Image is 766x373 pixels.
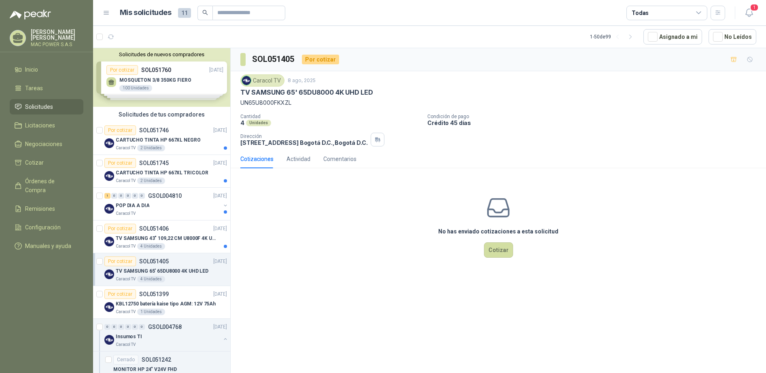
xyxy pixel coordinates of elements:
[10,238,83,254] a: Manuales y ayuda
[240,134,367,139] p: Dirección
[137,178,165,184] div: 2 Unidades
[288,77,316,85] p: 8 ago, 2025
[93,107,230,122] div: Solicitudes de tus compradores
[116,235,216,242] p: TV SAMSUNG 43" 109,22 CM U8000F 4K UHD
[139,127,169,133] p: SOL051746
[111,324,117,330] div: 0
[213,290,227,298] p: [DATE]
[116,145,136,151] p: Caracol TV
[116,309,136,315] p: Caracol TV
[178,8,191,18] span: 11
[104,204,114,214] img: Company Logo
[116,341,136,348] p: Caracol TV
[427,119,763,126] p: Crédito 45 días
[10,99,83,114] a: Solicitudes
[10,62,83,77] a: Inicio
[10,118,83,133] a: Licitaciones
[240,88,373,97] p: TV SAMSUNG 65' 65DU8000 4K UHD LED
[10,174,83,198] a: Órdenes de Compra
[213,192,227,200] p: [DATE]
[25,140,62,148] span: Negociaciones
[142,357,171,362] p: SOL051242
[113,355,138,365] div: Cerrado
[10,10,51,19] img: Logo peakr
[240,98,756,107] p: UN65U8000FKXZL
[139,193,145,199] div: 0
[104,191,229,217] a: 1 0 0 0 0 0 GSOL004810[DATE] Company LogoPOP DIA A DIACaracol TV
[240,114,421,119] p: Cantidad
[286,155,310,163] div: Actividad
[104,335,114,345] img: Company Logo
[116,333,142,341] p: Insumos TI
[25,204,55,213] span: Remisiones
[116,202,149,210] p: POP DIA A DIA
[104,193,110,199] div: 1
[104,125,136,135] div: Por cotizar
[10,201,83,216] a: Remisiones
[93,253,230,286] a: Por cotizarSOL051405[DATE] Company LogoTV SAMSUNG 65' 65DU8000 4K UHD LEDCaracol TV4 Unidades
[25,84,43,93] span: Tareas
[484,242,513,258] button: Cotizar
[139,324,145,330] div: 0
[246,120,271,126] div: Unidades
[643,29,702,45] button: Asignado a mi
[750,4,759,11] span: 1
[104,224,136,233] div: Por cotizar
[10,81,83,96] a: Tareas
[137,276,165,282] div: 4 Unidades
[302,55,339,64] div: Por cotizar
[213,258,227,265] p: [DATE]
[116,169,208,177] p: CARTUCHO TINTA HP 667XL TRICOLOR
[116,136,201,144] p: CARTUCHO TINTA HP 667XL NEGRO
[438,227,558,236] h3: No has enviado cotizaciones a esta solicitud
[25,242,71,250] span: Manuales y ayuda
[137,243,165,250] div: 4 Unidades
[139,259,169,264] p: SOL051405
[104,302,114,312] img: Company Logo
[25,158,44,167] span: Cotizar
[104,256,136,266] div: Por cotizar
[25,65,38,74] span: Inicio
[116,276,136,282] p: Caracol TV
[240,119,244,126] p: 4
[590,30,637,43] div: 1 - 50 de 99
[25,223,61,232] span: Configuración
[139,291,169,297] p: SOL051399
[120,7,172,19] h1: Mis solicitudes
[213,159,227,167] p: [DATE]
[118,193,124,199] div: 0
[137,309,165,315] div: 1 Unidades
[125,193,131,199] div: 0
[213,323,227,331] p: [DATE]
[31,42,83,47] p: MAC POWER S.A.S
[125,324,131,330] div: 0
[104,289,136,299] div: Por cotizar
[25,121,55,130] span: Licitaciones
[93,48,230,107] div: Solicitudes de nuevos compradoresPor cotizarSOL051760[DATE] MOSQUETON 3/8 350KG FIERO100 Unidades...
[132,324,138,330] div: 0
[323,155,356,163] div: Comentarios
[104,237,114,246] img: Company Logo
[104,171,114,181] img: Company Logo
[10,136,83,152] a: Negociaciones
[104,138,114,148] img: Company Logo
[104,269,114,279] img: Company Logo
[148,193,182,199] p: GSOL004810
[240,155,274,163] div: Cotizaciones
[240,74,284,87] div: Caracol TV
[93,155,230,188] a: Por cotizarSOL051745[DATE] Company LogoCARTUCHO TINTA HP 667XL TRICOLORCaracol TV2 Unidades
[31,29,83,40] p: [PERSON_NAME] [PERSON_NAME]
[427,114,763,119] p: Condición de pago
[25,177,76,195] span: Órdenes de Compra
[139,226,169,231] p: SOL051406
[93,220,230,253] a: Por cotizarSOL051406[DATE] Company LogoTV SAMSUNG 43" 109,22 CM U8000F 4K UHDCaracol TV4 Unidades
[139,160,169,166] p: SOL051745
[213,225,227,233] p: [DATE]
[25,102,53,111] span: Solicitudes
[104,324,110,330] div: 0
[10,220,83,235] a: Configuración
[242,76,251,85] img: Company Logo
[10,155,83,170] a: Cotizar
[202,10,208,15] span: search
[116,300,216,308] p: KBL12750 batería kaise tipo AGM: 12V 75Ah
